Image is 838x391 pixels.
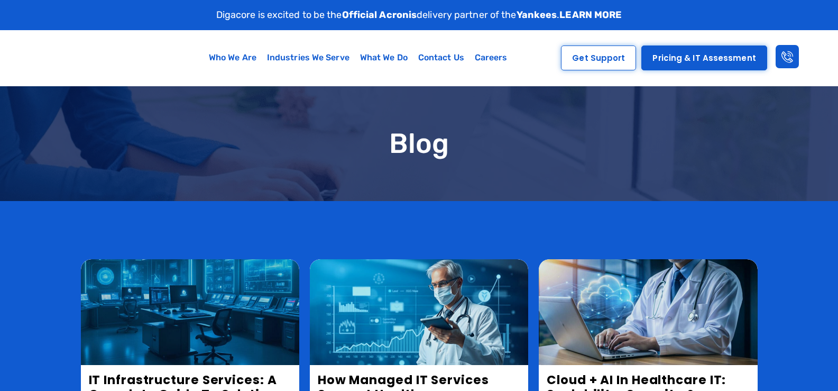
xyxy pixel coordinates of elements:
[204,46,262,70] a: Who We Are
[572,54,625,62] span: Get Support
[641,46,767,70] a: Pricing & IT Assessment
[310,259,528,365] img: How Managed IT Services Support Healthcare Scalability
[18,35,124,80] img: Digacore logo 1
[168,46,549,70] nav: Menu
[561,46,636,70] a: Get Support
[469,46,513,70] a: Careers
[262,46,355,70] a: Industries We Serve
[81,259,299,365] img: IT Infrastructure Services
[216,8,622,22] p: Digacore is excited to be the delivery partner of the .
[81,129,758,159] h1: Blog
[517,9,557,21] strong: Yankees
[559,9,622,21] a: LEARN MORE
[355,46,413,70] a: What We Do
[652,54,756,62] span: Pricing & IT Assessment
[413,46,469,70] a: Contact Us
[342,9,417,21] strong: Official Acronis
[539,259,757,365] img: Cloud + AI in healthcare IT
